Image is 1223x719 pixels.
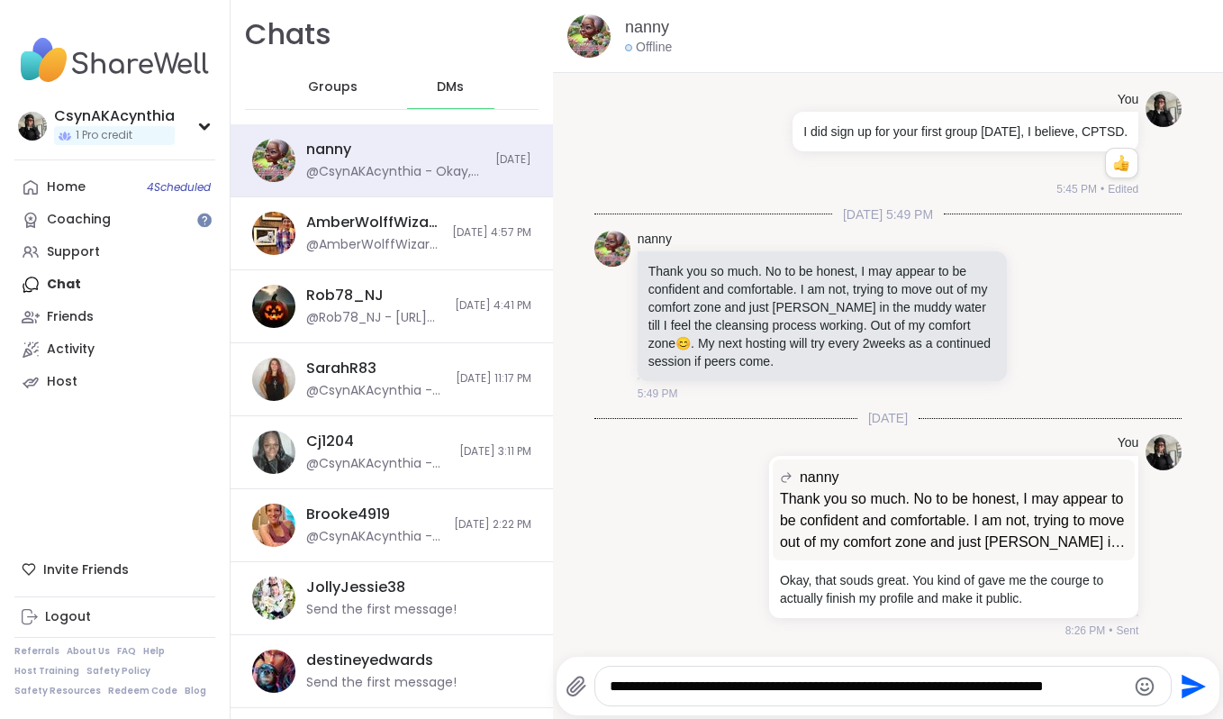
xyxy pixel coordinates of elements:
[47,308,94,326] div: Friends
[306,578,405,597] div: JollyJessie38
[1118,434,1139,452] h4: You
[1117,623,1139,639] span: Sent
[14,236,215,268] a: Support
[1134,676,1155,697] button: Emoji picker
[306,140,351,159] div: nanny
[1056,181,1097,197] span: 5:45 PM
[1108,181,1138,197] span: Edited
[14,665,79,678] a: Host Training
[306,309,444,327] div: @Rob78_NJ - [URL][DOMAIN_NAME]
[610,678,1125,696] textarea: Type your message
[452,225,531,241] span: [DATE] 4:57 PM
[306,163,485,181] div: @CsynAKAcynthia - Okay, that souds great. You kind of gave me the courge to actually finish my pr...
[306,236,441,254] div: @AmberWolffWizard - Hey yes, im actually hosting tonight 8 est
[625,16,669,39] a: nanny
[780,571,1128,607] p: Okay, that souds great. You kind of gave me the courge to actually finish my profile and make it ...
[14,171,215,204] a: Home4Scheduled
[252,358,295,401] img: https://sharewell-space-live.sfo3.digitaloceanspaces.com/user-generated/ad949235-6f32-41e6-8b9f-9...
[306,505,390,524] div: Brooke4919
[147,180,211,195] span: 4 Scheduled
[14,333,215,366] a: Activity
[306,382,445,400] div: @CsynAKAcynthia - Hey, are you no longer doing anymore groups?
[306,286,384,305] div: Rob78_NJ
[252,212,295,255] img: https://sharewell-space-live.sfo3.digitaloceanspaces.com/user-generated/9a5601ee-7e1f-42be-b53e-4...
[245,14,331,55] h1: Chats
[252,504,295,547] img: https://sharewell-space-live.sfo3.digitaloceanspaces.com/user-generated/61c4f7ad-16f1-45db-ac9f-a...
[1101,181,1104,197] span: •
[306,432,354,451] div: Cj1204
[108,685,177,697] a: Redeem Code
[47,243,100,261] div: Support
[14,645,59,658] a: Referrals
[14,553,215,586] div: Invite Friends
[594,231,630,267] img: https://sharewell-space-live.sfo3.digitaloceanspaces.com/user-generated/ffcc5913-c536-41d3-99f7-f...
[14,204,215,236] a: Coaching
[648,262,996,370] p: Thank you so much. No to be honest, I may appear to be confident and comfortable. I am not, tryin...
[306,359,376,378] div: SarahR83
[1118,91,1139,109] h4: You
[567,14,611,58] img: https://sharewell-space-live.sfo3.digitaloceanspaces.com/user-generated/ffcc5913-c536-41d3-99f7-f...
[625,39,672,57] div: Offline
[1146,91,1182,127] img: https://sharewell-space-live.sfo3.digitaloceanspaces.com/user-generated/2900bf6e-1806-45f4-9e6b-5...
[437,78,464,96] span: DMs
[495,152,531,168] span: [DATE]
[800,467,839,488] span: nanny
[306,651,433,670] div: destineyedwards
[14,601,215,633] a: Logout
[252,285,295,328] img: https://sharewell-space-live.sfo3.digitaloceanspaces.com/user-generated/b337147e-4ab8-4416-b145-7...
[1109,623,1112,639] span: •
[308,78,358,96] span: Groups
[832,205,944,223] span: [DATE] 5:49 PM
[638,386,678,402] span: 5:49 PM
[857,409,919,427] span: [DATE]
[252,431,295,474] img: https://sharewell-space-live.sfo3.digitaloceanspaces.com/user-generated/89c71626-0465-4c29-91b3-1...
[675,336,691,350] span: 😊
[18,112,47,141] img: CsynAKAcynthia
[14,366,215,398] a: Host
[14,29,215,92] img: ShareWell Nav Logo
[1146,434,1182,470] img: https://sharewell-space-live.sfo3.digitaloceanspaces.com/user-generated/2900bf6e-1806-45f4-9e6b-5...
[86,665,150,678] a: Safety Policy
[185,685,206,697] a: Blog
[306,528,443,546] div: @CsynAKAcynthia - Thank you for the opportunity to reach out to you. I truly appreciate it.
[76,128,132,143] span: 1 Pro credit
[54,106,175,126] div: CsynAKAcynthia
[47,211,111,229] div: Coaching
[117,645,136,658] a: FAQ
[47,178,86,196] div: Home
[459,444,531,460] span: [DATE] 3:11 PM
[306,674,457,692] div: Send the first message!
[1065,623,1106,639] span: 8:26 PM
[252,139,295,182] img: https://sharewell-space-live.sfo3.digitaloceanspaces.com/user-generated/ffcc5913-c536-41d3-99f7-f...
[252,577,295,620] img: https://sharewell-space-live.sfo3.digitaloceanspaces.com/user-generated/3602621c-eaa5-4082-863a-9...
[252,650,295,693] img: https://sharewell-space-live.sfo3.digitaloceanspaces.com/user-generated/b0cf45e9-8663-4eb8-b948-c...
[1106,149,1137,177] div: Reaction list
[306,601,457,619] div: Send the first message!
[454,517,531,532] span: [DATE] 2:22 PM
[45,608,91,626] div: Logout
[143,645,165,658] a: Help
[14,301,215,333] a: Friends
[1172,666,1212,706] button: Send
[455,298,531,314] span: [DATE] 4:41 PM
[47,341,95,359] div: Activity
[306,455,448,473] div: @CsynAKAcynthia - Hey! Hope you're having a great day. I'm really glad we met — it gave me a new ...
[47,373,77,391] div: Host
[67,645,110,658] a: About Us
[14,685,101,697] a: Safety Resources
[306,213,441,232] div: AmberWolffWizard
[456,371,531,387] span: [DATE] 11:17 PM
[780,488,1128,553] p: Thank you so much. No to be honest, I may appear to be confident and comfortable. I am not, tryin...
[803,123,1128,141] p: I did sign up for your first group [DATE], I believe, CPTSD.
[1111,156,1130,170] button: Reactions: like
[197,213,212,227] iframe: Spotlight
[638,231,672,249] a: nanny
